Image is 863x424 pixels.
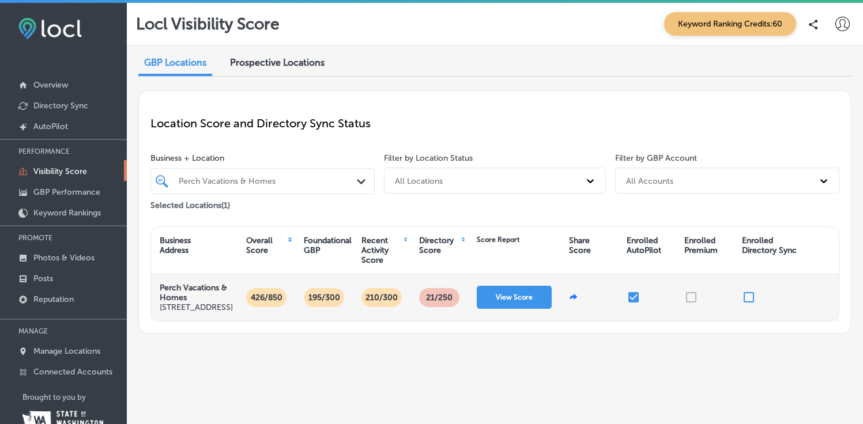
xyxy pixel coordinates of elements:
p: Selected Locations ( 1 ) [150,196,230,210]
img: fda3e92497d09a02dc62c9cd864e3231.png [18,18,82,39]
div: Recent Activity Score [361,236,402,265]
span: Prospective Locations [230,57,325,68]
div: Share Score [569,236,591,255]
span: Keyword Ranking Credits: 60 [664,12,796,36]
div: All Accounts [626,176,673,185]
p: 426/850 [246,288,287,307]
p: [STREET_ADDRESS] [160,302,233,312]
p: Keyword Rankings [33,208,101,218]
label: Filter by Location Status [384,153,473,163]
p: Reputation [33,294,74,304]
button: View Score [477,286,552,309]
p: Overview [33,80,68,90]
p: 210/300 [361,288,402,307]
span: Business + Location [150,153,375,163]
strong: Perch Vacations & Homes [160,283,227,302]
div: Enrolled AutoPilot [627,236,661,255]
div: Foundational GBP [304,236,352,255]
p: Brought to you by [22,393,127,402]
p: Connected Accounts [33,367,112,377]
p: AutoPilot [33,122,68,131]
p: GBP Performance [33,187,100,197]
p: Manage Locations [33,346,100,356]
label: Filter by GBP Account [615,153,697,163]
p: Photos & Videos [33,253,95,263]
div: Score Report [477,236,519,244]
p: Location Score and Directory Sync Status [150,116,839,130]
div: Perch Vacations & Homes [179,176,358,186]
div: All Locations [395,176,443,185]
div: Overall Score [246,236,287,255]
div: Enrolled Directory Sync [742,236,797,255]
div: Enrolled Premium [684,236,718,255]
span: GBP Locations [144,57,206,68]
p: Directory Sync [33,101,88,111]
p: 195/300 [304,288,345,307]
div: Directory Score [419,236,460,255]
p: Visibility Score [33,166,87,176]
p: Locl Visibility Score [136,14,280,33]
p: 21 /250 [421,288,457,307]
p: Posts [33,274,53,283]
div: Business Address [160,236,191,255]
